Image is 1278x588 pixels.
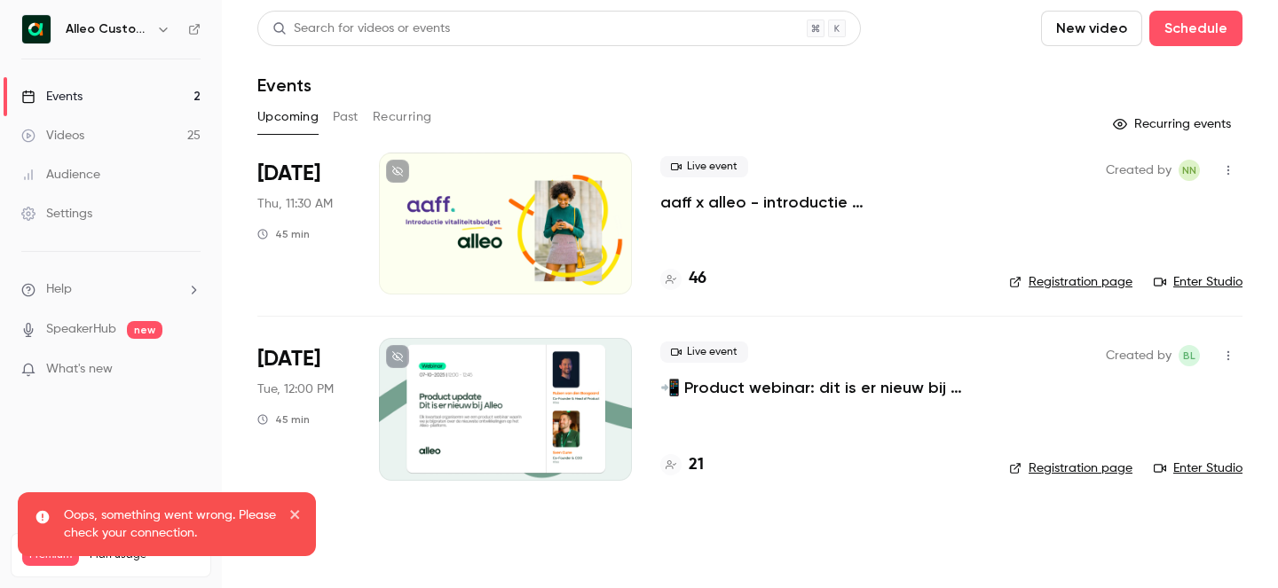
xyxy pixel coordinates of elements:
[660,267,706,291] a: 46
[257,380,334,398] span: Tue, 12:00 PM
[660,377,981,398] a: 📲 Product webinar: dit is er nieuw bij Alleo!
[66,20,149,38] h6: Alleo Customer Success
[373,103,432,131] button: Recurring
[1154,459,1242,477] a: Enter Studio
[21,88,83,106] div: Events
[21,127,84,145] div: Videos
[46,360,113,379] span: What's new
[689,453,704,477] h4: 21
[46,280,72,299] span: Help
[257,153,351,294] div: Oct 2 Thu, 11:30 AM (Europe/Amsterdam)
[257,338,351,480] div: Oct 7 Tue, 12:00 PM (Europe/Amsterdam)
[333,103,359,131] button: Past
[1009,273,1132,291] a: Registration page
[660,453,704,477] a: 21
[257,103,319,131] button: Upcoming
[257,195,333,213] span: Thu, 11:30 AM
[21,205,92,223] div: Settings
[21,166,100,184] div: Audience
[257,160,320,188] span: [DATE]
[127,321,162,339] span: new
[1106,345,1171,366] span: Created by
[64,506,277,542] p: Oops, something went wrong. Please check your connection.
[22,15,51,43] img: Alleo Customer Success
[1105,110,1242,138] button: Recurring events
[660,341,748,363] span: Live event
[1149,11,1242,46] button: Schedule
[660,192,981,213] a: aaff x alleo - introductie vitaliteitsbudget
[1183,345,1195,366] span: BL
[1041,11,1142,46] button: New video
[660,156,748,177] span: Live event
[257,412,310,427] div: 45 min
[257,74,312,96] h1: Events
[289,506,302,528] button: close
[689,267,706,291] h4: 46
[1106,160,1171,181] span: Created by
[272,20,450,38] div: Search for videos or events
[257,345,320,373] span: [DATE]
[46,320,116,339] a: SpeakerHub
[21,280,201,299] li: help-dropdown-opener
[1154,273,1242,291] a: Enter Studio
[1182,160,1196,181] span: NN
[257,227,310,241] div: 45 min
[1009,459,1132,477] a: Registration page
[1179,345,1200,366] span: Bernice Lohr
[1179,160,1200,181] span: Nanke Nagtegaal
